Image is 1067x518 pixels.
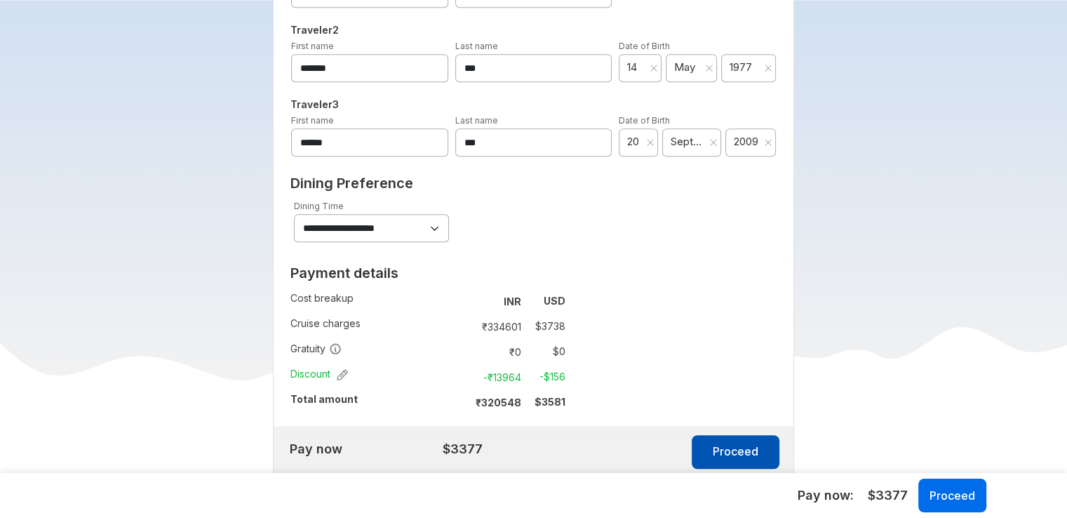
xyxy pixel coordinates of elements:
strong: $ 3581 [535,396,565,408]
label: Last name [455,41,498,51]
h5: Traveler 2 [288,22,779,39]
button: Clear [764,61,772,75]
td: Cost breakup [290,288,462,314]
span: 20 [627,135,643,149]
td: $ 3738 [527,317,565,336]
label: Last name [455,115,498,126]
label: Date of Birth [619,115,670,126]
strong: INR [504,295,521,307]
strong: USD [544,295,565,307]
td: : [462,288,468,314]
td: Pay now [274,437,356,461]
h2: Dining Preference [290,175,777,192]
button: Clear [705,61,713,75]
button: Clear [646,135,655,150]
svg: close [764,64,772,72]
td: ₹ 334601 [468,317,527,336]
button: Clear [709,135,718,150]
span: 1977 [730,60,759,74]
button: Clear [650,61,658,75]
td: : [462,364,468,390]
label: Date of Birth [619,41,670,51]
h5: Traveler 3 [288,96,779,113]
td: : [462,339,468,364]
td: ₹ 0 [468,342,527,361]
button: Clear [764,135,772,150]
svg: close [709,138,718,147]
strong: ₹ 320548 [476,397,521,409]
td: : [462,390,468,415]
span: May [674,60,700,74]
button: Proceed [918,479,986,512]
td: -$ 156 [527,367,565,387]
strong: Total amount [290,393,358,405]
span: September [671,135,704,149]
span: Gratuity [290,342,342,356]
button: Proceed [692,435,779,469]
svg: close [646,138,655,147]
svg: close [705,64,713,72]
h2: Payment details [290,265,565,281]
td: $ 0 [527,342,565,361]
label: First name [291,115,334,126]
td: : [462,314,468,339]
span: 2009 [734,135,759,149]
span: Discount [290,367,348,381]
td: Cruise charges [290,314,462,339]
span: $3377 [868,486,908,505]
span: 14 [627,60,645,74]
td: -₹ 13964 [468,367,527,387]
h5: Pay now: [798,487,854,504]
label: First name [291,41,334,51]
label: Dining Time [294,201,344,211]
td: $3377 [356,437,483,461]
svg: close [764,138,772,147]
svg: close [650,64,658,72]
